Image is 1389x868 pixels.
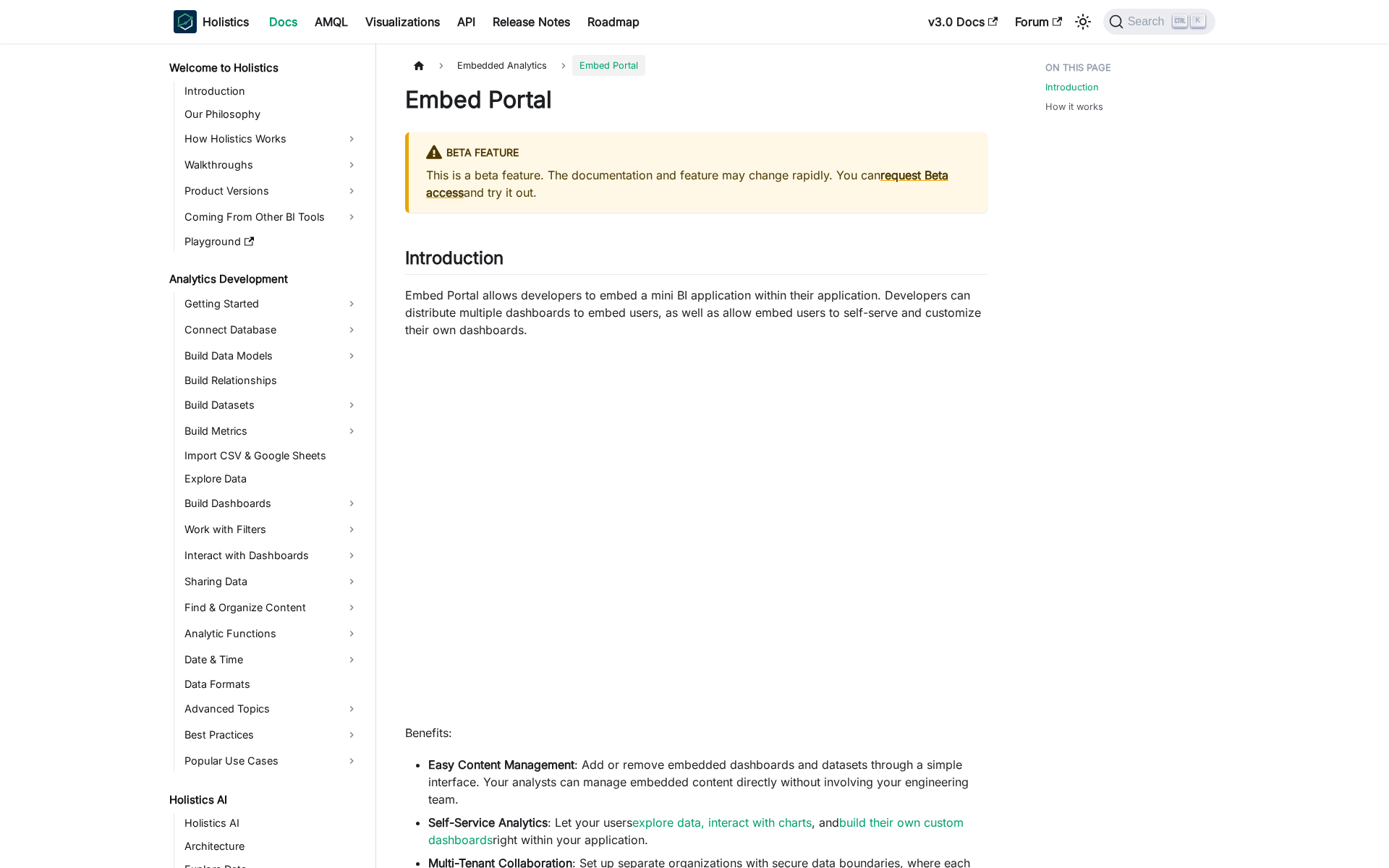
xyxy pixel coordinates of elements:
[180,813,363,833] a: Holistics AI
[405,247,987,275] h2: Introduction
[180,179,363,203] a: Product Versions
[426,168,948,200] a: request Beta access
[484,10,579,33] a: Release Notes
[405,286,987,339] p: Embed Portal allows developers to embed a mini BI application within their application. Developer...
[180,104,363,124] a: Our Philosophy
[180,836,363,856] a: Architecture
[180,292,363,315] a: Getting Started
[1006,10,1071,33] a: Forum
[180,723,363,746] a: Best Practices
[428,815,964,847] a: build their own custom dashboards
[405,55,433,76] a: Home page
[260,10,306,33] a: Docs
[180,446,363,466] a: Import CSV & Google Sheets
[180,570,363,593] a: Sharing Data
[159,43,376,868] nav: Docs sidebar
[180,393,363,417] a: Build Datasets
[174,10,249,33] a: HolisticsHolistics
[1071,10,1095,33] button: Switch between dark and light mode (currently light mode)
[919,10,1006,33] a: v3.0 Docs
[165,58,363,78] a: Welcome to Holistics
[180,622,363,645] a: Analytic Functions
[180,81,363,101] a: Introduction
[180,370,363,391] a: Build Relationships
[180,648,363,671] a: Date & Time
[180,749,363,773] a: Popular Use Cases
[1103,9,1215,35] button: Search (Ctrl+K)
[632,815,812,830] a: explore data, interact with charts
[1045,100,1103,114] a: How it works
[180,153,363,176] a: Walkthroughs
[180,544,363,567] a: Interact with Dashboards
[1123,15,1173,28] span: Search
[405,724,987,741] p: Benefits:
[180,492,363,515] a: Build Dashboards
[428,814,987,848] li: : Let your users , and right within your application.
[449,10,484,33] a: API
[428,756,987,808] li: : Add or remove embedded dashboards and datasets through a simple interface. Your analysts can ma...
[405,353,987,702] iframe: YouTube video player
[180,205,363,229] a: Coming From Other BI Tools
[1045,80,1099,94] a: Introduction
[203,13,249,30] b: Holistics
[180,518,363,541] a: Work with Filters
[180,231,363,252] a: Playground
[180,697,363,720] a: Advanced Topics
[306,10,357,33] a: AMQL
[428,815,548,830] strong: Self-Service Analytics
[165,269,363,289] a: Analytics Development
[572,55,645,76] span: Embed Portal
[405,55,987,76] nav: Breadcrumbs
[426,166,970,201] p: This is a beta feature. The documentation and feature may change rapidly. You can and try it out.
[1191,14,1205,27] kbd: K
[180,469,363,489] a: Explore Data
[405,85,987,114] h1: Embed Portal
[180,596,363,619] a: Find & Organize Content
[180,344,363,367] a: Build Data Models
[180,127,363,150] a: How Holistics Works
[174,10,197,33] img: Holistics
[180,674,363,694] a: Data Formats
[180,318,363,341] a: Connect Database
[180,420,363,443] a: Build Metrics
[428,757,574,772] strong: Easy Content Management
[450,55,554,76] span: Embedded Analytics
[579,10,648,33] a: Roadmap
[426,144,970,163] div: BETA FEATURE
[165,790,363,810] a: Holistics AI
[357,10,449,33] a: Visualizations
